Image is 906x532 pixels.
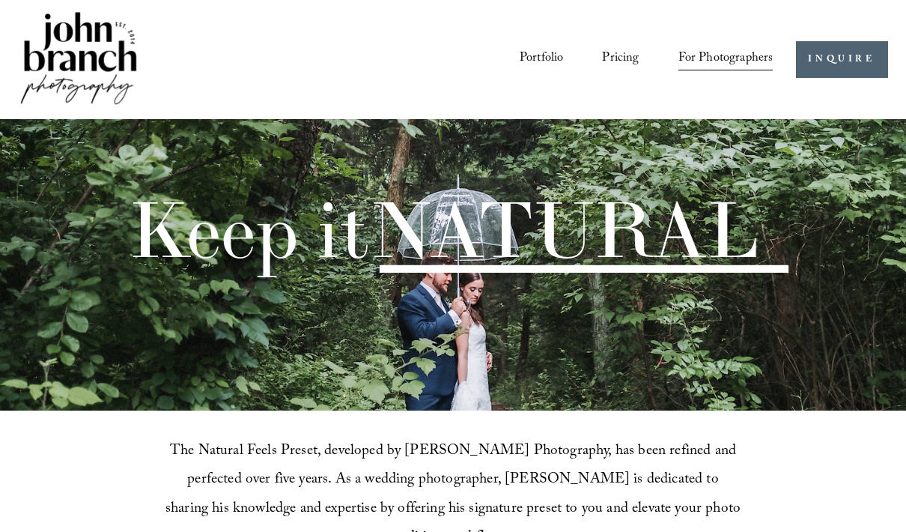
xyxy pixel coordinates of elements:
span: NATURAL [369,181,758,278]
a: Portfolio [520,46,563,73]
a: INQUIRE [796,41,888,78]
a: folder dropdown [678,46,773,73]
span: For Photographers [678,47,773,72]
img: John Branch IV Photography [18,9,139,110]
h1: Keep it [128,191,758,268]
a: Pricing [602,46,639,73]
